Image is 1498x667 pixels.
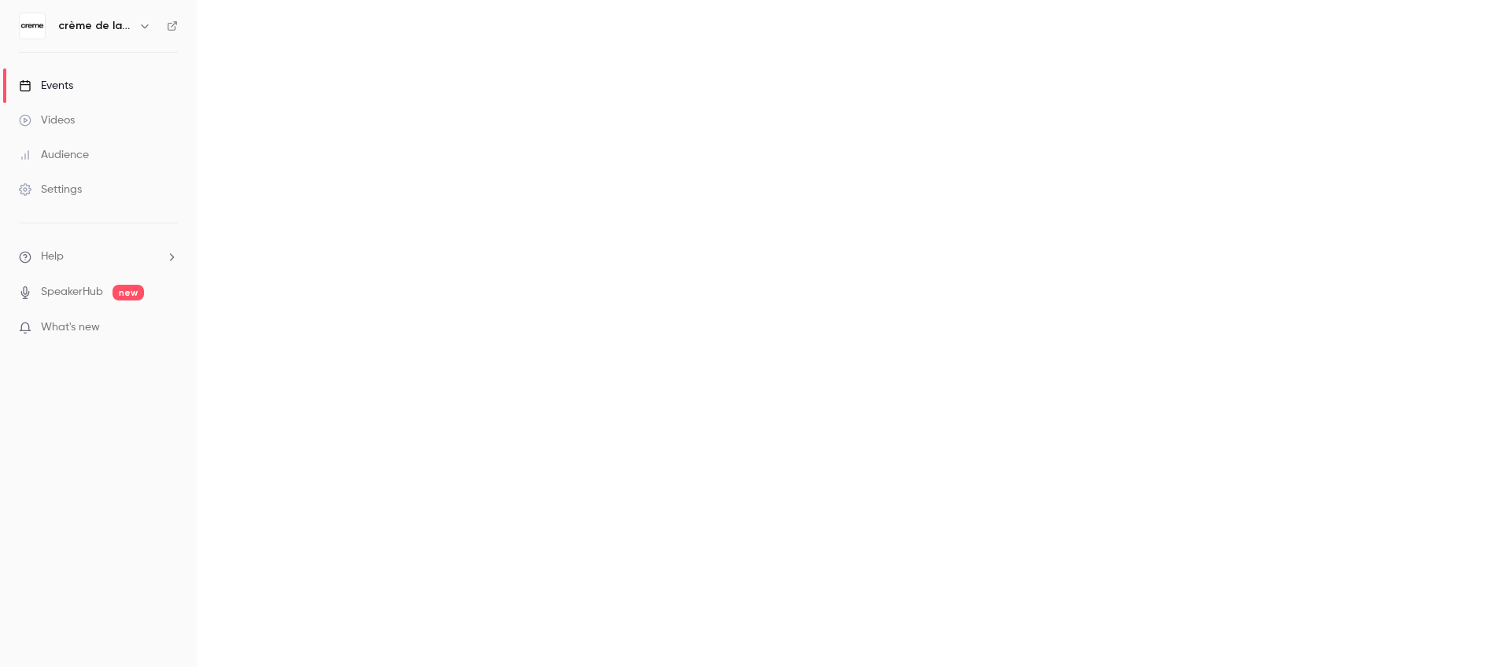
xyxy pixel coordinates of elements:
div: Videos [19,112,75,128]
div: Audience [19,147,89,163]
a: SpeakerHub [41,284,103,300]
div: Settings [19,182,82,197]
span: new [113,285,144,300]
img: crème de la crème [20,13,45,39]
li: help-dropdown-opener [19,249,178,265]
span: What's new [41,319,100,336]
div: Events [19,78,73,94]
span: Help [41,249,64,265]
h6: crème de la crème [58,18,132,34]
